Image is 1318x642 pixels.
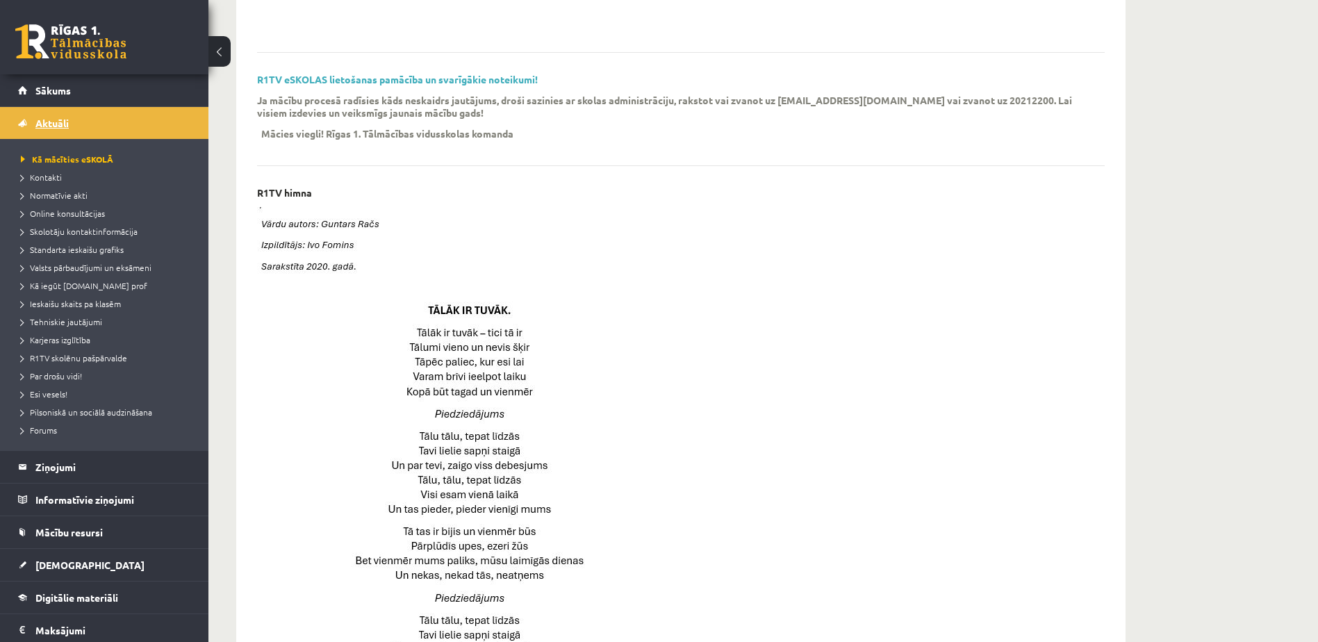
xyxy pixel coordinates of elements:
[21,334,195,346] a: Karjeras izglītība
[21,297,195,310] a: Ieskaišu skaits pa klasēm
[35,591,118,604] span: Digitālie materiāli
[35,559,145,571] span: [DEMOGRAPHIC_DATA]
[15,24,126,59] a: Rīgas 1. Tālmācības vidusskola
[21,315,195,328] a: Tehniskie jautājumi
[21,424,195,436] a: Forums
[21,225,195,238] a: Skolotāju kontaktinformācija
[21,243,195,256] a: Standarta ieskaišu grafiks
[21,190,88,201] span: Normatīvie akti
[21,279,195,292] a: Kā iegūt [DOMAIN_NAME] prof
[35,484,191,516] legend: Informatīvie ziņojumi
[18,451,191,483] a: Ziņojumi
[18,74,191,106] a: Sākums
[21,316,102,327] span: Tehniskie jautājumi
[18,107,191,139] a: Aktuāli
[21,388,195,400] a: Esi vesels!
[326,127,513,140] p: Rīgas 1. Tālmācības vidusskolas komanda
[21,261,195,274] a: Valsts pārbaudījumi un eksāmeni
[21,226,138,237] span: Skolotāju kontaktinformācija
[21,334,90,345] span: Karjeras izglītība
[18,484,191,516] a: Informatīvie ziņojumi
[18,582,191,614] a: Digitālie materiāli
[21,352,195,364] a: R1TV skolēnu pašpārvalde
[21,370,195,382] a: Par drošu vidi!
[21,153,195,165] a: Kā mācīties eSKOLĀ
[21,406,152,418] span: Pilsoniskā un sociālā audzināšana
[21,406,195,418] a: Pilsoniskā un sociālā audzināšana
[21,189,195,201] a: Normatīvie akti
[21,280,147,291] span: Kā iegūt [DOMAIN_NAME] prof
[35,526,103,538] span: Mācību resursi
[21,208,105,219] span: Online konsultācijas
[257,187,312,199] p: R1TV himna
[21,244,124,255] span: Standarta ieskaišu grafiks
[261,127,324,140] p: Mācies viegli!
[21,207,195,220] a: Online konsultācijas
[21,352,127,363] span: R1TV skolēnu pašpārvalde
[18,549,191,581] a: [DEMOGRAPHIC_DATA]
[21,262,151,273] span: Valsts pārbaudījumi un eksāmeni
[35,451,191,483] legend: Ziņojumi
[21,388,67,400] span: Esi vesels!
[21,370,82,381] span: Par drošu vidi!
[18,516,191,548] a: Mācību resursi
[21,172,62,183] span: Kontakti
[35,117,69,129] span: Aktuāli
[257,73,538,85] a: R1TV eSKOLAS lietošanas pamācība un svarīgākie noteikumi!
[21,298,121,309] span: Ieskaišu skaits pa klasēm
[21,171,195,183] a: Kontakti
[21,154,113,165] span: Kā mācīties eSKOLĀ
[21,425,57,436] span: Forums
[35,84,71,97] span: Sākums
[257,94,1084,119] p: Ja mācību procesā radīsies kāds neskaidrs jautājums, droši sazinies ar skolas administrāciju, rak...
